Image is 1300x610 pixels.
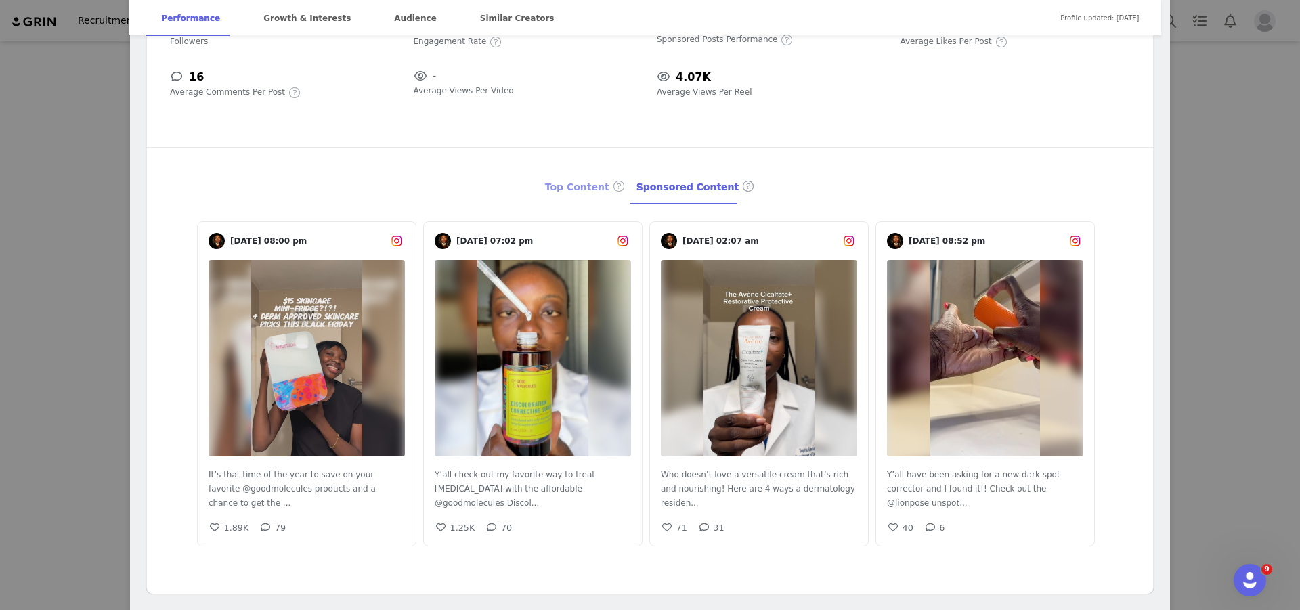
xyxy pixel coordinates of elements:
[703,260,814,456] img: Who doesn’t love a versatile cream that’s rich and nourishing! Here are 4 ways a dermatology resi...
[843,235,855,247] img: instagram.svg
[1234,564,1266,596] iframe: Intercom live chat
[391,235,403,247] img: instagram.svg
[209,236,405,481] img: v2
[251,260,362,456] img: It’s that time of the year to save on your favorite @goodmolecules products and a chance to get t...
[450,521,475,534] h5: 1.25K
[1069,235,1081,247] img: instagram.svg
[435,236,631,481] img: v2
[1060,3,1139,33] span: Profile updated: [DATE]
[677,235,841,247] span: [DATE] 02:07 am
[875,221,1095,546] a: [DATE] 08:52 pmY’all have been asking for a new dark spot corrector and I found it!! Check out th...
[275,521,286,534] h5: 79
[903,235,1067,247] span: [DATE] 08:52 pm
[657,86,752,98] span: Average Views Per Reel
[930,260,1041,456] img: Y’all have been asking for a new dark spot corrector and I found it!! Check out the @lionpose uns...
[661,470,855,508] span: Who doesn’t love a versatile cream that’s rich and nourishing! Here are 4 ways a dermatology resi...
[676,68,711,86] h5: 4.07K
[433,68,437,84] span: -
[224,521,249,534] h5: 1.89K
[939,521,945,534] h5: 6
[435,233,451,249] img: v2
[414,85,514,97] span: Average Views Per Video
[676,521,687,534] h5: 71
[451,235,615,247] span: [DATE] 07:02 pm
[903,521,913,534] h5: 40
[170,86,285,98] span: Average Comments Per Post
[435,470,595,508] span: Y’all check out my favorite way to treat [MEDICAL_DATA] with the affordable @goodmolecules Discol...
[209,233,225,249] img: v2
[501,521,512,534] h5: 70
[209,470,376,508] span: It’s that time of the year to save on your favorite @goodmolecules products and a chance to get t...
[887,233,903,249] img: v2
[617,235,629,247] img: instagram.svg
[661,236,857,481] img: v2
[189,68,204,86] h5: 16
[661,233,677,249] img: v2
[197,221,416,546] a: [DATE] 08:00 pmIt’s that time of the year to save on your favorite @goodmolecules products and a ...
[713,521,724,534] h5: 31
[545,170,626,205] div: Top Content
[887,470,1060,508] span: Y’all have been asking for a new dark spot corrector and I found it!! Check out the @lionpose uns...
[636,170,756,205] div: Sponsored Content
[423,221,643,546] a: [DATE] 07:02 pmY’all check out my favorite way to treat hyperpigmentation with the affordable @go...
[225,235,389,247] span: [DATE] 08:00 pm
[1261,564,1272,575] span: 9
[477,260,588,456] img: Y’all check out my favorite way to treat hyperpigmentation with the affordable @goodmolecules Dis...
[887,236,1083,481] img: v2
[11,11,556,26] body: Rich Text Area. Press ALT-0 for help.
[649,221,869,546] a: [DATE] 02:07 amWho doesn’t love a versatile cream that’s rich and nourishing! Here are 4 ways a d...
